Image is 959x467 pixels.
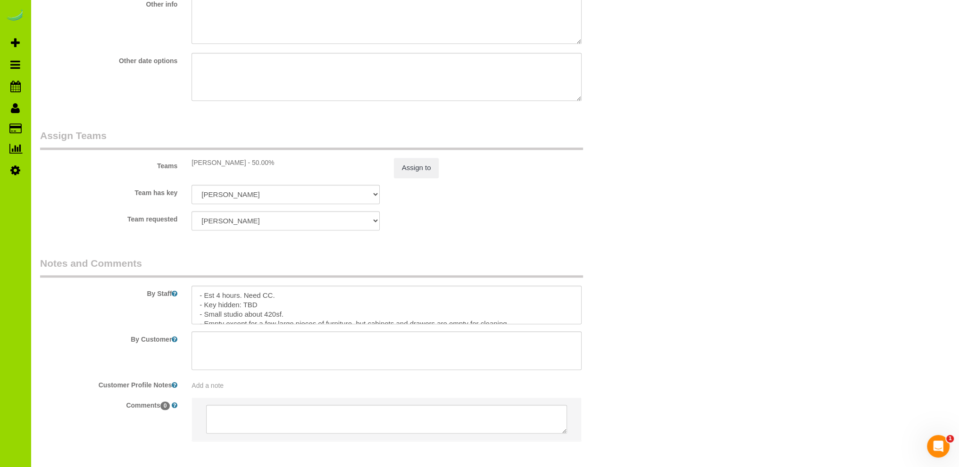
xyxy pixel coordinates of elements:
img: Automaid Logo [6,9,25,23]
label: Comments [33,397,184,410]
legend: Assign Teams [40,129,583,150]
iframe: Intercom live chat [927,435,950,458]
label: Teams [33,158,184,171]
legend: Notes and Comments [40,256,583,278]
label: Other date options [33,53,184,66]
button: Assign to [394,158,439,178]
span: 0 [160,401,170,410]
span: Add a note [192,382,224,389]
span: 1 [946,435,954,442]
label: Team requested [33,211,184,224]
div: [PERSON_NAME] - 50.00% [192,158,379,167]
label: Team has key [33,185,184,197]
label: By Staff [33,286,184,298]
label: By Customer [33,331,184,344]
label: Customer Profile Notes [33,377,184,390]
